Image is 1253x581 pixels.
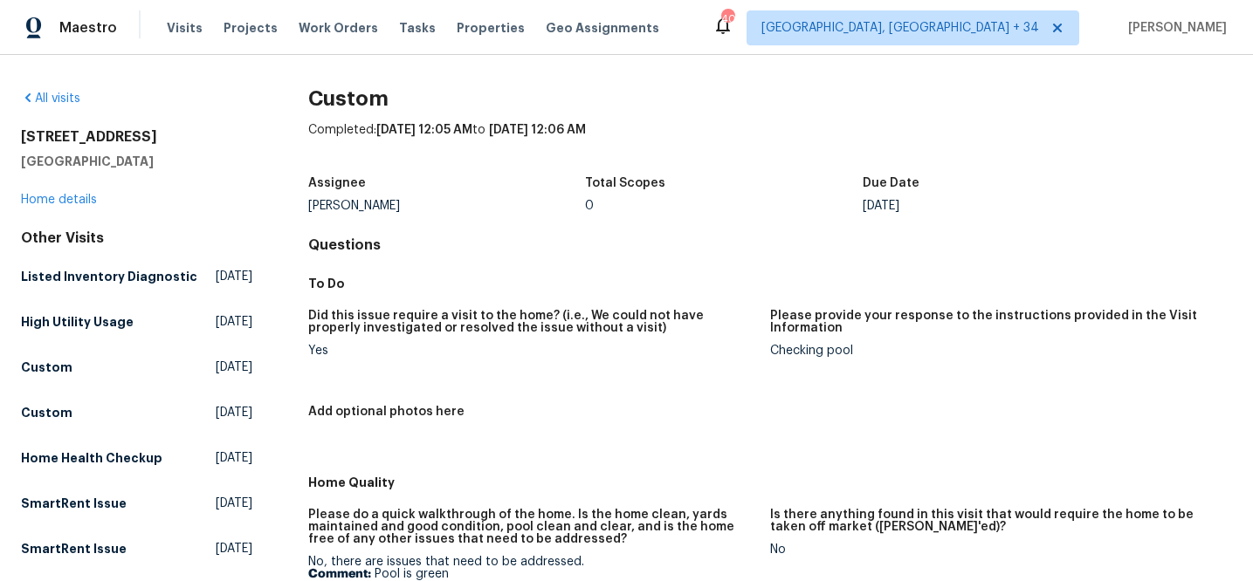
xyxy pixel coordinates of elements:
[308,406,465,418] h5: Add optional photos here
[299,19,378,37] span: Work Orders
[376,124,472,136] span: [DATE] 12:05 AM
[21,306,252,338] a: High Utility Usage[DATE]
[308,568,371,580] b: Comment:
[21,540,127,557] h5: SmartRent Issue
[308,474,1232,491] h5: Home Quality
[216,495,252,512] span: [DATE]
[216,313,252,331] span: [DATE]
[546,19,659,37] span: Geo Assignments
[21,404,72,421] h5: Custom
[308,177,366,189] h5: Assignee
[21,359,72,376] h5: Custom
[457,19,525,37] span: Properties
[308,568,756,580] p: Pool is green
[21,92,80,105] a: All visits
[21,397,252,428] a: Custom[DATE]
[21,352,252,383] a: Custom[DATE]
[308,90,1232,107] h2: Custom
[21,442,252,474] a: Home Health Checkup[DATE]
[863,177,919,189] h5: Due Date
[308,200,586,212] div: [PERSON_NAME]
[308,121,1232,167] div: Completed: to
[585,200,863,212] div: 0
[1121,19,1227,37] span: [PERSON_NAME]
[21,268,197,285] h5: Listed Inventory Diagnostic
[21,449,162,467] h5: Home Health Checkup
[216,359,252,376] span: [DATE]
[770,310,1218,334] h5: Please provide your response to the instructions provided in the Visit Information
[21,229,252,247] div: Other Visits
[216,404,252,421] span: [DATE]
[224,19,278,37] span: Projects
[21,313,134,331] h5: High Utility Usage
[216,540,252,557] span: [DATE]
[770,509,1218,533] h5: Is there anything found in this visit that would require the home to be taken off market ([PERSON...
[399,22,436,34] span: Tasks
[21,261,252,292] a: Listed Inventory Diagnostic[DATE]
[863,200,1140,212] div: [DATE]
[21,533,252,564] a: SmartRent Issue[DATE]
[308,509,756,545] h5: Please do a quick walkthrough of the home. Is the home clean, yards maintained and good condition...
[308,275,1232,292] h5: To Do
[21,495,127,512] h5: SmartRent Issue
[770,345,1218,357] div: Checking pool
[21,488,252,519] a: SmartRent Issue[DATE]
[308,236,1232,254] h4: Questions
[21,128,252,146] h2: [STREET_ADDRESS]
[59,19,117,37] span: Maestro
[21,194,97,206] a: Home details
[585,177,665,189] h5: Total Scopes
[216,268,252,285] span: [DATE]
[761,19,1039,37] span: [GEOGRAPHIC_DATA], [GEOGRAPHIC_DATA] + 34
[216,449,252,467] span: [DATE]
[308,310,756,334] h5: Did this issue require a visit to the home? (i.e., We could not have properly investigated or res...
[167,19,203,37] span: Visits
[721,10,733,28] div: 407
[770,543,1218,556] div: No
[489,124,586,136] span: [DATE] 12:06 AM
[308,345,756,357] div: Yes
[21,153,252,170] h5: [GEOGRAPHIC_DATA]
